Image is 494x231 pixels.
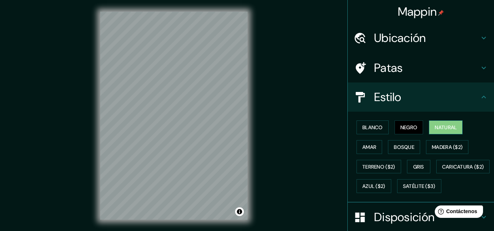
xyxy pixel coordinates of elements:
font: Bosque [394,144,414,150]
font: Blanco [362,124,383,131]
iframe: Lanzador de widgets de ayuda [429,203,486,223]
img: pin-icon.png [438,10,444,16]
font: Natural [435,124,457,131]
font: Mappin [398,4,437,19]
font: Caricatura ($2) [442,163,484,170]
button: Gris [407,160,430,174]
canvas: Mapa [100,12,248,220]
font: Satélite ($3) [403,183,435,190]
button: Blanco [357,120,389,134]
font: Disposición [374,209,434,225]
button: Activar o desactivar atribución [235,207,244,216]
font: Patas [374,60,403,76]
font: Terreno ($2) [362,163,395,170]
font: Gris [413,163,424,170]
div: Ubicación [348,23,494,53]
button: Natural [429,120,463,134]
div: Patas [348,53,494,82]
button: Caricatura ($2) [436,160,490,174]
font: Negro [400,124,418,131]
font: Madera ($2) [432,144,463,150]
font: Ubicación [374,30,426,46]
button: Madera ($2) [426,140,468,154]
button: Amar [357,140,382,154]
font: Amar [362,144,376,150]
button: Negro [395,120,423,134]
button: Terreno ($2) [357,160,401,174]
button: Bosque [388,140,420,154]
div: Estilo [348,82,494,112]
font: Azul ($2) [362,183,385,190]
button: Azul ($2) [357,179,391,193]
button: Satélite ($3) [397,179,441,193]
font: Estilo [374,89,401,105]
